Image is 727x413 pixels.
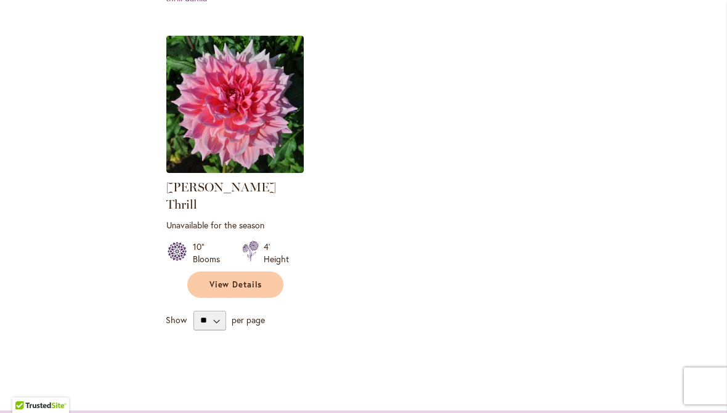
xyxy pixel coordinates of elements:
div: 4' Height [264,241,289,265]
span: per page [232,313,265,325]
a: [PERSON_NAME] Thrill [166,180,276,212]
div: 10" Blooms [193,241,227,265]
a: View Details [187,271,283,298]
p: Unavailable for the season [166,219,304,231]
span: Show [166,313,187,325]
iframe: Launch Accessibility Center [9,369,44,404]
span: View Details [209,279,262,290]
img: Otto's Thrill [166,36,304,173]
a: Otto's Thrill [166,164,304,175]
